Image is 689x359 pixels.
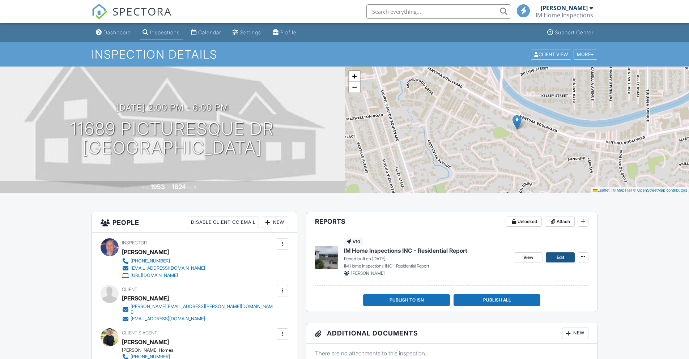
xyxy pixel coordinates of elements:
[188,217,259,228] div: Disable Client CC Email
[280,29,297,35] div: Profile
[562,328,588,339] div: New
[131,265,205,271] div: [EMAIL_ADDRESS][DOMAIN_NAME]
[262,217,288,228] div: New
[122,293,169,304] div: [PERSON_NAME]
[122,287,137,292] span: Client
[93,26,134,39] a: Dashboard
[92,48,598,61] h1: Inspection Details
[71,119,274,158] h1: 11689 Picturesque Dr [GEOGRAPHIC_DATA]
[150,29,180,35] div: Inspections
[131,273,178,278] div: [URL][DOMAIN_NAME]
[122,330,157,336] span: Client's Agent
[530,51,573,57] a: Client View
[349,82,360,93] a: Zoom out
[131,316,205,322] div: [EMAIL_ADDRESS][DOMAIN_NAME]
[366,4,511,19] input: Search everything...
[131,304,275,315] div: [PERSON_NAME][EMAIL_ADDRESS][PERSON_NAME][DOMAIN_NAME]
[122,247,169,257] div: [PERSON_NAME]
[141,185,149,190] span: Built
[531,50,571,59] div: Client View
[198,29,221,35] div: Calendar
[270,26,299,39] a: Profile
[188,26,224,39] a: Calendar
[187,185,197,190] span: sq. ft.
[352,72,357,81] span: +
[122,240,147,245] span: Inspector
[555,29,594,35] div: Support Center
[92,4,107,20] img: The Best Home Inspection Software - Spectora
[593,188,609,192] a: Leaflet
[122,257,205,265] a: [PHONE_NUMBER]
[122,337,169,347] div: [PERSON_NAME]
[112,4,172,19] span: SPECTORA
[349,71,360,82] a: Zoom in
[315,349,589,357] p: There are no attachments to this inspection.
[240,29,261,35] div: Settings
[140,26,183,39] a: Inspections
[150,183,165,191] div: 1953
[122,272,205,279] a: [URL][DOMAIN_NAME]
[92,212,297,233] h3: People
[574,50,597,59] div: More
[352,82,357,91] span: −
[122,304,275,315] a: [PERSON_NAME][EMAIL_ADDRESS][PERSON_NAME][DOMAIN_NAME]
[103,29,131,35] div: Dashboard
[122,265,205,272] a: [EMAIL_ADDRESS][DOMAIN_NAME]
[172,183,186,191] div: 1824
[230,26,264,39] a: Settings
[122,347,211,353] div: [PERSON_NAME] Homes
[116,103,229,112] h3: [DATE] 2:00 pm - 6:00 pm
[541,4,588,12] div: [PERSON_NAME]
[306,323,597,344] h3: Additional Documents
[544,26,596,39] a: Support Center
[613,188,632,192] a: © MapTiler
[122,315,275,322] a: [EMAIL_ADDRESS][DOMAIN_NAME]
[131,258,170,264] div: [PHONE_NUMBER]
[92,10,172,25] a: SPECTORA
[611,188,612,192] span: |
[513,115,522,130] img: Marker
[536,12,593,19] div: IM Home Inspections
[633,188,687,192] a: © OpenStreetMap contributors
